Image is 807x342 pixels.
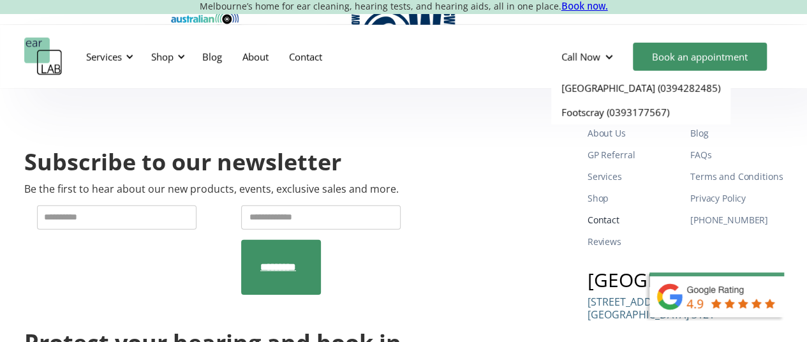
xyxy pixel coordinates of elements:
[551,38,626,76] div: Call Now
[633,43,767,71] a: Book an appointment
[588,209,680,231] a: Contact
[24,205,417,295] form: Newsletter Form
[588,296,714,320] p: [STREET_ADDRESS], [GEOGRAPHIC_DATA] 3121
[588,271,783,290] h3: [GEOGRAPHIC_DATA]
[690,123,783,144] a: Blog
[551,76,730,100] a: [GEOGRAPHIC_DATA] (0394282485)
[588,144,680,166] a: GP Referral
[232,38,279,75] a: About
[561,50,600,63] div: Call Now
[78,38,137,76] div: Services
[690,188,783,209] a: Privacy Policy
[24,38,63,76] a: home
[24,147,341,177] h2: Subscribe to our newsletter
[690,209,783,231] a: [PHONE_NUMBER]
[588,123,680,144] a: About Us
[588,188,680,209] a: Shop
[551,76,730,124] nav: Call Now
[144,38,189,76] div: Shop
[551,100,730,124] a: Footscray (0393177567)
[588,231,680,253] a: Reviews
[588,166,680,188] a: Services
[151,50,174,63] div: Shop
[279,38,332,75] a: Contact
[24,183,399,195] p: Be the first to hear about our new products, events, exclusive sales and more.
[690,144,783,166] a: FAQs
[192,38,232,75] a: Blog
[588,296,714,330] a: [STREET_ADDRESS],[GEOGRAPHIC_DATA] 3121
[37,240,231,290] iframe: reCAPTCHA
[690,166,783,188] a: Terms and Conditions
[86,50,122,63] div: Services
